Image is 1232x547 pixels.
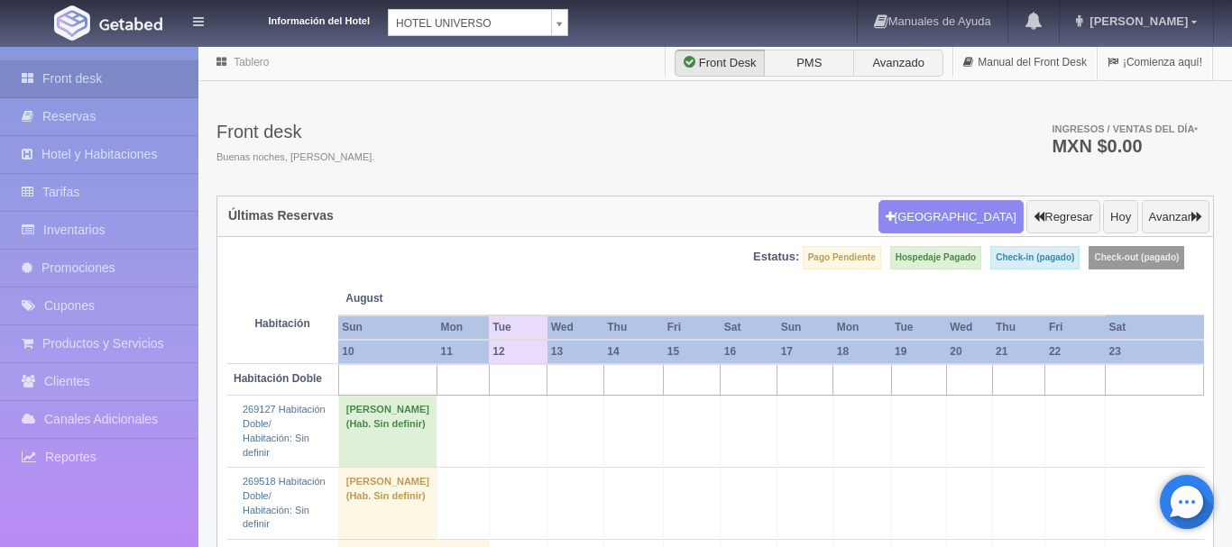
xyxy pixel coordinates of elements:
a: Manual del Front Desk [953,45,1097,80]
th: Wed [946,315,992,340]
th: 23 [1106,340,1204,364]
span: HOTEL UNIVERSO [396,10,544,37]
th: Thu [992,315,1045,340]
th: Fri [1045,315,1106,340]
button: Regresar [1026,200,1099,234]
label: Front Desk [675,50,765,77]
h4: Últimas Reservas [228,209,334,223]
a: 269518 Habitación Doble/Habitación: Sin definir [243,476,326,529]
th: 17 [777,340,833,364]
th: 18 [833,340,891,364]
th: 22 [1045,340,1106,364]
span: Buenas noches, [PERSON_NAME]. [216,150,374,165]
dt: Información del Hotel [225,9,370,29]
b: Habitación Doble [234,372,322,385]
th: 13 [547,340,603,364]
label: Pago Pendiente [803,246,881,269]
th: Sat [1106,315,1204,340]
th: Tue [891,315,946,340]
a: Tablero [234,56,269,68]
h3: MXN $0.00 [1052,137,1198,155]
a: 269127 Habitación Doble/Habitación: Sin definir [243,404,326,457]
th: Sun [777,315,833,340]
label: Hospedaje Pagado [890,246,981,269]
span: Ingresos / Ventas del día [1052,123,1198,134]
th: Mon [437,315,490,340]
label: Check-out (pagado) [1089,246,1184,269]
th: 14 [603,340,664,364]
a: HOTEL UNIVERSO [388,9,568,36]
span: August [345,291,482,306]
th: Thu [603,315,664,340]
th: Fri [664,315,721,340]
th: 11 [437,340,490,364]
th: Mon [833,315,891,340]
th: Wed [547,315,603,340]
th: Sat [721,315,777,340]
button: Hoy [1103,200,1138,234]
label: Avanzado [853,50,943,77]
th: 12 [489,340,547,364]
label: Estatus: [753,249,799,266]
th: 21 [992,340,1045,364]
a: ¡Comienza aquí! [1098,45,1212,80]
th: 20 [946,340,992,364]
button: [GEOGRAPHIC_DATA] [878,200,1024,234]
th: Tue [489,315,547,340]
strong: Habitación [254,317,309,330]
th: Sun [338,315,437,340]
span: [PERSON_NAME] [1085,14,1188,28]
h3: Front desk [216,122,374,141]
label: PMS [764,50,854,77]
th: 15 [664,340,721,364]
th: 19 [891,340,946,364]
img: Getabed [99,17,162,31]
img: Getabed [54,5,90,41]
label: Check-in (pagado) [990,246,1080,269]
td: [PERSON_NAME] (Hab. Sin definir) [338,396,437,468]
td: [PERSON_NAME] (Hab. Sin definir) [338,468,437,540]
button: Avanzar [1142,200,1209,234]
th: 10 [338,340,437,364]
th: 16 [721,340,777,364]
